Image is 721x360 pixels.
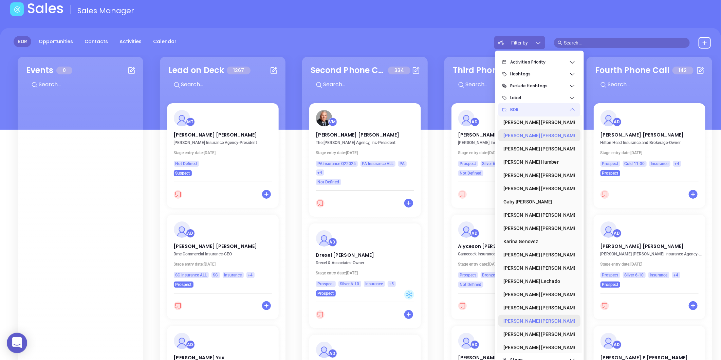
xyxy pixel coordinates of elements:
a: profileAnabell Dominguez[PERSON_NAME] [PERSON_NAME] [PERSON_NAME] Insurance Group-FounderStage en... [451,103,563,176]
div: [PERSON_NAME] [PERSON_NAME] [503,142,571,156]
div: Third Phone Call [453,64,522,76]
span: Not Defined [460,281,482,288]
div: [PERSON_NAME] [PERSON_NAME] [503,327,571,341]
span: SC [213,271,218,279]
a: profileAnabell Dominguez[PERSON_NAME] [PERSON_NAME] Hilton Head Insurance and Brokerage-OwnerStag... [594,103,705,176]
div: [PERSON_NAME] [PERSON_NAME] [503,168,571,182]
a: Opportunities [35,36,77,47]
p: Bme Commercial Insurance - CEO [174,252,276,256]
span: 0 [56,67,72,74]
a: profileVicky Mendoza[PERSON_NAME] [PERSON_NAME] The [PERSON_NAME] Agency, Inc-PresidentStage entr... [309,103,421,185]
input: Search... [180,80,282,89]
div: [PERSON_NAME] [PERSON_NAME] [503,208,571,222]
span: 334 [388,67,410,74]
p: Hilton Head Insurance and Brokerage - Owner [600,140,702,145]
span: Label [510,91,569,105]
p: Fri 8/1/2025 [458,262,560,267]
div: [PERSON_NAME] [PERSON_NAME] [503,314,571,328]
div: [PERSON_NAME] [PERSON_NAME] [503,182,571,195]
span: 142 [672,67,694,74]
span: Insurance [650,271,668,279]
p: Drexel & Associates - Owner [316,260,418,265]
p: [PERSON_NAME] [PERSON_NAME] [600,131,699,135]
span: 1267 [227,67,251,74]
a: profileAnabell DominguezDrexel [PERSON_NAME] Drexel & Associates-OwnerStage entry date:[DATE]Pros... [309,223,421,296]
div: Fourth Phone Call [595,64,670,76]
span: Not Defined [460,169,482,177]
span: BDR [510,103,569,116]
img: profile [600,221,617,238]
input: Search... [607,80,709,89]
img: profile [174,221,190,238]
a: Activities [115,36,146,47]
p: [PERSON_NAME] [PERSON_NAME] [458,131,556,135]
span: Exclude Hashtags [510,79,569,93]
span: Hashtags [510,67,569,81]
p: MacLeish Insurance Agency - President [174,140,276,145]
img: profile [458,110,475,126]
div: Events [26,64,54,76]
img: profile [174,110,190,126]
img: profile [458,221,475,238]
a: profileAnabell DominguezAlyceson [PERSON_NAME] Gamecock Insurance-OwnerStage entry date:[DATE]Pro... [451,215,563,288]
div: [PERSON_NAME] [PERSON_NAME] [503,301,571,314]
span: Prospect [602,271,618,279]
span: +4 [248,271,253,279]
div: Anabell Dominguez [186,229,195,238]
input: Search... [322,80,424,89]
input: Search... [465,80,567,89]
p: Fri 7/18/2025 [600,262,702,267]
span: Insurance [366,280,383,288]
img: profile [458,333,475,349]
span: SC Insurance ALL [175,271,207,279]
span: Insurance [224,271,242,279]
div: Second Phone Call [311,64,385,76]
p: Drexel [PERSON_NAME] [316,252,414,255]
p: [PERSON_NAME] [PERSON_NAME] [316,131,414,135]
a: profileMichael Tejada[PERSON_NAME] [PERSON_NAME] [PERSON_NAME] Insurance Agency-PresidentStage en... [167,103,279,176]
div: [PERSON_NAME] [PERSON_NAME] [503,115,571,129]
span: PA Insurance ALL [362,160,394,167]
p: [PERSON_NAME] [PERSON_NAME] [174,243,272,246]
span: Sales Manager [77,5,134,16]
a: profileAnabell Dominguez[PERSON_NAME] [PERSON_NAME] [PERSON_NAME] [PERSON_NAME] Insurance Agency-... [594,215,705,288]
div: [PERSON_NAME] [PERSON_NAME] [503,288,571,301]
img: profile [316,230,332,247]
a: profileAnabell Dominguez[PERSON_NAME] [PERSON_NAME] Bme Commercial Insurance-CEOStage entry date:... [167,215,279,288]
span: Suspect [175,169,190,177]
div: Anabell Dominguez [328,238,337,247]
img: profile [316,342,332,358]
span: Prospect [318,290,334,297]
span: Prospect [602,169,618,177]
div: [PERSON_NAME] [PERSON_NAME] [503,341,571,354]
span: +5 [389,280,394,288]
div: Anabell Dominguez [186,340,195,349]
a: BDR [14,36,31,47]
p: The Stoll Agency, Inc - President [316,140,418,145]
div: Michael Tejada [186,118,195,126]
span: Prospect [602,160,618,167]
p: Stokes Farnham Insurance Agency - President [600,252,702,256]
div: [PERSON_NAME] [PERSON_NAME] [503,261,571,275]
span: Activities Priority [510,55,569,69]
span: Prospect [602,281,618,288]
span: Not Defined [175,160,197,167]
span: +4 [674,271,679,279]
span: Gold 11-30 [625,160,645,167]
div: Anabell Dominguez [328,349,337,358]
div: Anabell Dominguez [613,229,622,238]
div: Vicky Mendoza [328,118,337,126]
span: search [558,40,562,45]
span: Silver 6-10 [340,280,359,288]
div: [PERSON_NAME] Humber [503,155,571,169]
span: Filter by [512,40,528,45]
div: Anabell Dominguez [613,340,622,349]
span: Insurance [651,160,669,167]
span: Silver 6-10 [482,160,502,167]
p: [PERSON_NAME] Yex [174,354,272,358]
p: [PERSON_NAME] Franklin [458,354,556,358]
p: Mon 7/17/2023 [174,150,276,155]
div: Anabell Dominguez [470,229,479,238]
p: Thu 7/31/2025 [316,271,418,275]
input: Search… [564,39,686,47]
